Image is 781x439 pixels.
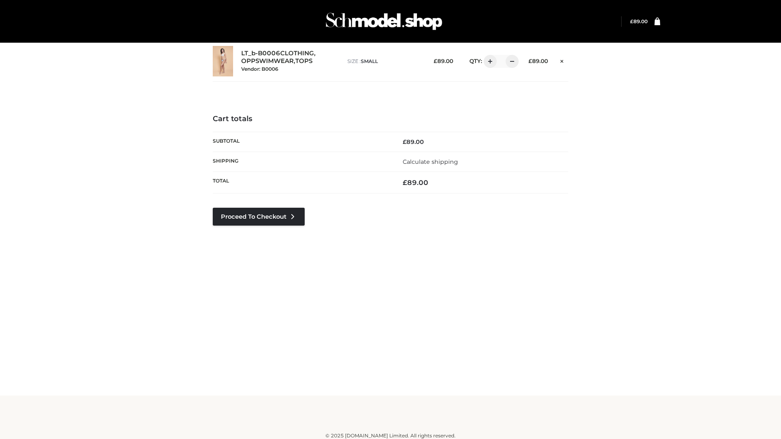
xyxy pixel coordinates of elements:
[347,58,421,65] p: size :
[556,55,568,65] a: Remove this item
[434,58,437,64] span: £
[630,18,648,24] a: £89.00
[323,5,445,37] img: Schmodel Admin 964
[630,18,648,24] bdi: 89.00
[213,208,305,226] a: Proceed to Checkout
[403,178,407,187] span: £
[295,57,312,65] a: TOPS
[434,58,453,64] bdi: 89.00
[528,58,532,64] span: £
[213,46,233,76] img: LT_b-B0006 - SMALL
[361,58,378,64] span: SMALL
[241,66,278,72] small: Vendor: B0006
[213,172,390,193] th: Total
[241,57,294,65] a: OPPSWIMWEAR
[213,132,390,152] th: Subtotal
[241,50,280,57] a: LT_b-B0006
[461,55,516,68] div: QTY:
[241,50,339,72] div: , ,
[403,158,458,165] a: Calculate shipping
[403,178,428,187] bdi: 89.00
[213,152,390,172] th: Shipping
[528,58,548,64] bdi: 89.00
[213,115,568,124] h4: Cart totals
[403,138,424,146] bdi: 89.00
[280,50,314,57] a: CLOTHING
[403,138,406,146] span: £
[630,18,633,24] span: £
